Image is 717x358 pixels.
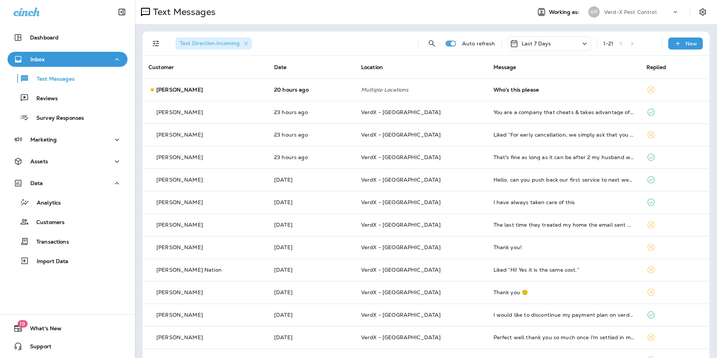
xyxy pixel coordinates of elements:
[7,52,127,67] button: Inbox
[361,289,441,296] span: VerdX - [GEOGRAPHIC_DATA]
[274,199,349,205] p: Aug 26, 2025 06:45 PM
[493,109,634,115] div: You are a company that cheats & takes advantage of people. You have MULTITUDES of lawsuits agains...
[30,137,57,143] p: Marketing
[7,30,127,45] button: Dashboard
[7,71,127,86] button: Text Messages
[175,38,252,50] div: Text Direction:Incoming
[156,199,203,205] p: [PERSON_NAME]
[696,5,709,19] button: Settings
[685,41,697,47] p: New
[7,214,127,230] button: Customers
[493,132,634,138] div: Liked “For early cancellation, we simply ask that you reimburse the discount you received on your...
[493,154,634,160] div: That's fine as long as it can be after 2 my husband will be home at that time
[7,321,127,336] button: 19What's New
[30,180,43,186] p: Data
[156,334,203,340] p: [PERSON_NAME]
[462,41,495,47] p: Auto refresh
[274,244,349,250] p: Aug 26, 2025 12:55 PM
[361,154,441,161] span: VerdX - [GEOGRAPHIC_DATA]
[274,132,349,138] p: Aug 27, 2025 11:24 AM
[522,41,551,47] p: Last 7 Days
[7,132,127,147] button: Marketing
[29,239,69,246] p: Transactions
[603,41,614,47] div: 1 - 21
[29,95,58,102] p: Reviews
[274,267,349,273] p: Aug 26, 2025 11:51 AM
[29,115,84,122] p: Survey Responses
[180,40,240,47] span: Text Direction : Incoming
[274,154,349,160] p: Aug 27, 2025 10:51 AM
[361,64,383,71] span: Location
[274,312,349,318] p: Aug 26, 2025 11:11 AM
[22,343,51,352] span: Support
[274,177,349,183] p: Aug 27, 2025 09:26 AM
[29,258,69,265] p: Import Data
[156,109,203,115] p: [PERSON_NAME]
[156,222,203,228] p: [PERSON_NAME]
[30,35,58,41] p: Dashboard
[493,199,634,205] div: I have always taken care of this
[493,64,516,71] span: Message
[29,200,61,207] p: Analytics
[156,244,203,250] p: [PERSON_NAME]
[156,312,203,318] p: [PERSON_NAME]
[361,131,441,138] span: VerdX - [GEOGRAPHIC_DATA]
[7,90,127,106] button: Reviews
[493,334,634,340] div: Perfect well thank you so much once I'm settled in my new home I will give you a call thank you s...
[7,339,127,354] button: Support
[7,176,127,191] button: Data
[156,289,203,295] p: [PERSON_NAME]
[493,177,634,183] div: Hello, can you push back our first service to next week?
[274,109,349,115] p: Aug 27, 2025 11:32 AM
[29,219,64,226] p: Customers
[156,132,203,138] p: [PERSON_NAME]
[274,289,349,295] p: Aug 26, 2025 11:19 AM
[148,36,163,51] button: Filters
[493,244,634,250] div: Thank you!
[156,154,203,160] p: [PERSON_NAME]
[7,110,127,125] button: Survey Responses
[156,87,203,93] p: [PERSON_NAME]
[17,320,27,328] span: 19
[493,87,634,93] div: Who’s this please
[29,76,75,83] p: Text Messages
[7,194,127,210] button: Analytics
[30,56,45,62] p: Inbox
[361,199,441,206] span: VerdX - [GEOGRAPHIC_DATA]
[361,334,441,341] span: VerdX - [GEOGRAPHIC_DATA]
[274,222,349,228] p: Aug 26, 2025 01:35 PM
[148,64,174,71] span: Customer
[549,9,581,15] span: Working as:
[274,87,349,93] p: Aug 27, 2025 02:08 PM
[361,87,481,93] p: Multiple Locations
[156,267,222,273] p: [PERSON_NAME] Nation
[30,158,48,164] p: Assets
[274,334,349,340] p: Aug 26, 2025 11:06 AM
[361,244,441,251] span: VerdX - [GEOGRAPHIC_DATA]
[604,9,657,15] p: Verd-X Pest Control
[493,312,634,318] div: I would like to discontinue my payment plan on verdxpest
[7,253,127,269] button: Import Data
[7,154,127,169] button: Assets
[424,36,439,51] button: Search Messages
[361,109,441,116] span: VerdX - [GEOGRAPHIC_DATA]
[156,177,203,183] p: [PERSON_NAME]
[493,267,634,273] div: Liked “Hi! Yes it is the same cost.”
[361,176,441,183] span: VerdX - [GEOGRAPHIC_DATA]
[361,311,441,318] span: VerdX - [GEOGRAPHIC_DATA]
[150,6,216,18] p: Text Messages
[588,6,600,18] div: VP
[493,222,634,228] div: The last time they treated my home the email sent me says 7 treatments @ $89 = $623 equaling $51....
[111,5,132,20] button: Collapse Sidebar
[274,64,287,71] span: Date
[22,325,61,334] span: What's New
[7,233,127,249] button: Transactions
[646,64,666,71] span: Replied
[493,289,634,295] div: Thank you 🙂
[361,266,441,273] span: VerdX - [GEOGRAPHIC_DATA]
[361,221,441,228] span: VerdX - [GEOGRAPHIC_DATA]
